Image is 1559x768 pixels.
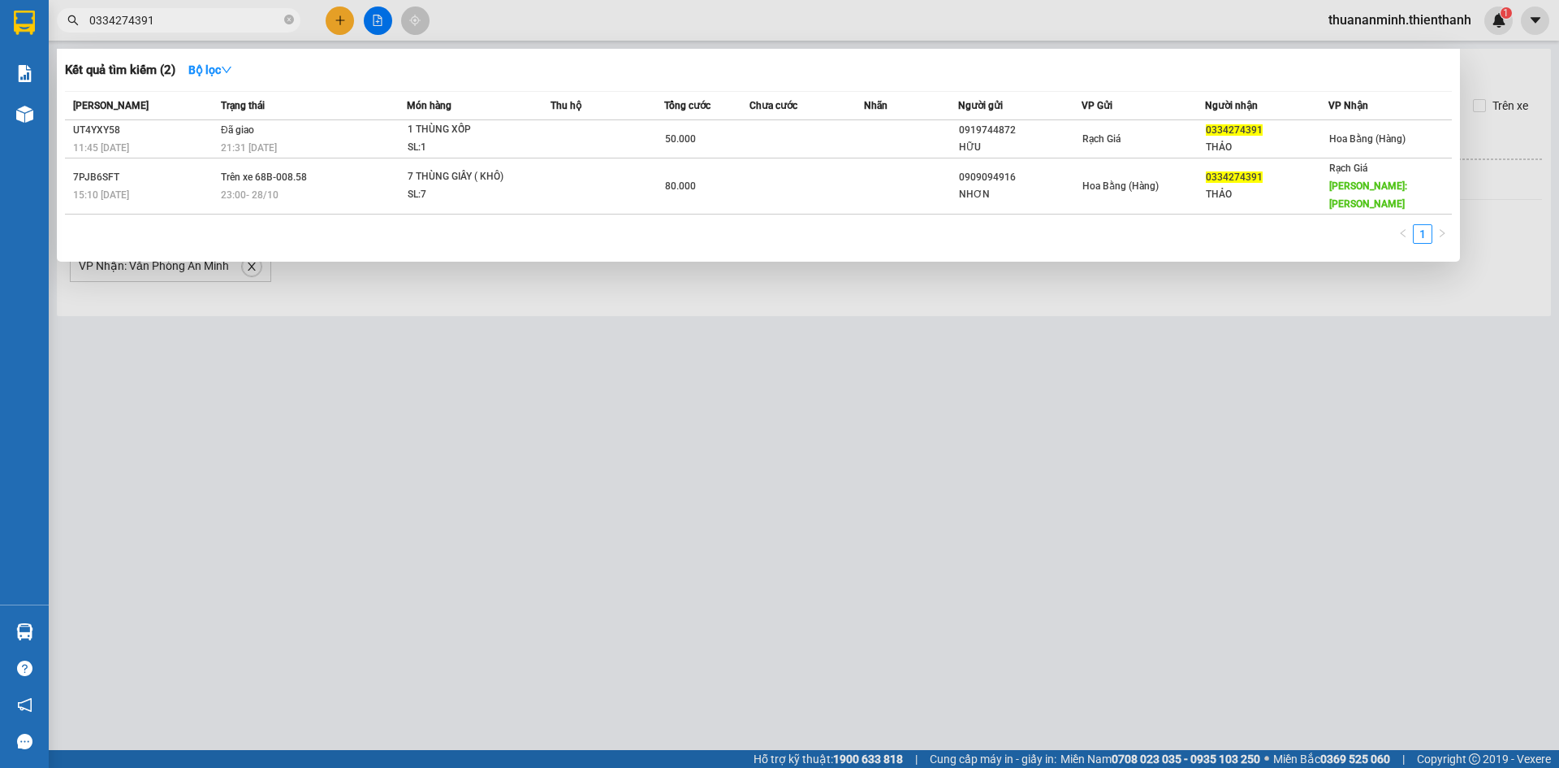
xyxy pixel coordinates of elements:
div: NHƠN [959,186,1081,203]
span: close-circle [284,15,294,24]
span: Đã giao [221,124,254,136]
span: Nhãn [864,100,887,111]
a: 1 [1414,225,1432,243]
span: 21:31 [DATE] [221,142,277,154]
span: Rạch Giá [1082,133,1121,145]
span: Người gửi [958,100,1003,111]
div: SL: 1 [408,139,529,157]
div: 0919744872 [959,122,1081,139]
span: 11:45 [DATE] [73,142,129,154]
div: UT4YXY58 [73,122,216,139]
img: warehouse-icon [16,106,33,123]
div: THẢO [1206,139,1328,156]
img: logo-vxr [14,11,35,35]
div: SL: 7 [408,186,529,204]
span: message [17,734,32,749]
span: 0334274391 [1206,171,1263,183]
div: 0909094916 [959,169,1081,186]
img: warehouse-icon [16,623,33,640]
div: HỮU [959,139,1081,156]
span: question-circle [17,661,32,676]
span: VP Gửi [1082,100,1112,111]
span: Người nhận [1205,100,1258,111]
span: Trạng thái [221,100,265,111]
span: Món hàng [407,100,451,111]
span: 0334274391 [1206,124,1263,136]
span: 80.000 [665,180,696,192]
button: left [1393,224,1413,244]
strong: Bộ lọc [188,63,232,76]
span: VP Nhận [1328,100,1368,111]
span: Rạch Giá [1329,163,1367,174]
button: right [1432,224,1452,244]
span: search [67,15,79,26]
input: Tìm tên, số ĐT hoặc mã đơn [89,11,281,29]
span: Thu hộ [551,100,581,111]
span: [PERSON_NAME] [73,100,149,111]
span: Tổng cước [664,100,710,111]
li: Next Page [1432,224,1452,244]
span: right [1437,228,1447,238]
li: 1 [1413,224,1432,244]
h3: Kết quả tìm kiếm ( 2 ) [65,62,175,79]
span: [PERSON_NAME]: [PERSON_NAME] [1329,180,1407,210]
div: 7PJB6SFT [73,169,216,186]
span: notification [17,697,32,713]
span: Trên xe 68B-008.58 [221,171,307,183]
span: down [221,64,232,76]
li: Previous Page [1393,224,1413,244]
div: THẢO [1206,186,1328,203]
button: Bộ lọcdown [175,57,245,83]
span: Hoa Bằng (Hàng) [1329,133,1406,145]
span: Hoa Bằng (Hàng) [1082,180,1159,192]
div: 7 THÙNG GIẤY ( KHÔ) [408,168,529,186]
span: 15:10 [DATE] [73,189,129,201]
span: close-circle [284,13,294,28]
div: 1 THÙNG XỐP [408,121,529,139]
span: 23:00 - 28/10 [221,189,279,201]
span: 50.000 [665,133,696,145]
span: left [1398,228,1408,238]
img: solution-icon [16,65,33,82]
span: Chưa cước [749,100,797,111]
